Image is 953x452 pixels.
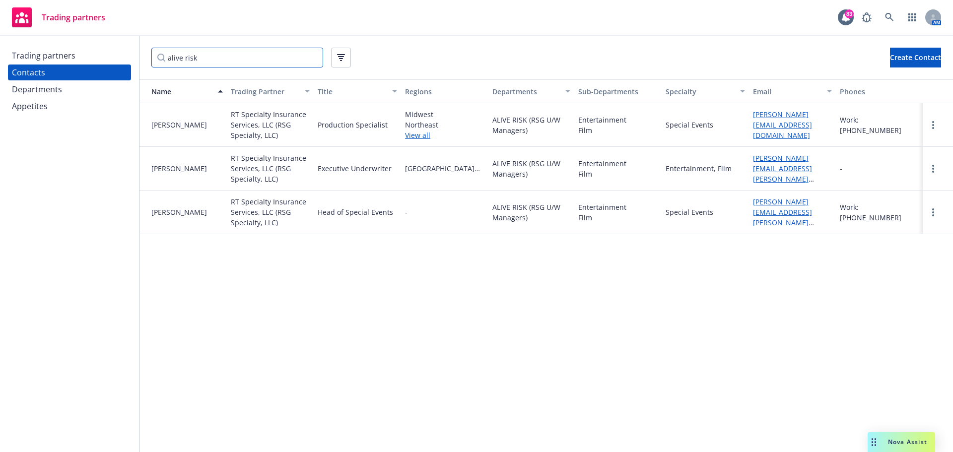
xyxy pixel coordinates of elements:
[405,130,484,140] a: View all
[927,206,939,218] a: more
[318,120,388,130] div: Production Specialist
[405,120,484,130] span: Northeast
[890,48,941,67] button: Create Contact
[12,65,45,80] div: Contacts
[868,432,935,452] button: Nova Assist
[231,109,310,140] div: RT Specialty Insurance Services, LLC (RSG Specialty, LLC)
[662,79,749,103] button: Specialty
[151,48,323,67] input: Filter by keyword...
[405,207,484,217] span: -
[231,86,299,97] div: Trading Partner
[578,115,658,125] span: Entertainment
[578,125,658,135] span: Film
[845,9,854,18] div: 83
[578,158,658,169] span: Entertainment
[405,163,484,174] span: [GEOGRAPHIC_DATA][US_STATE]
[578,202,658,212] span: Entertainment
[753,110,812,140] a: [PERSON_NAME][EMAIL_ADDRESS][DOMAIN_NAME]
[753,153,812,194] a: [PERSON_NAME][EMAIL_ADDRESS][PERSON_NAME][DOMAIN_NAME]
[8,48,131,64] a: Trading partners
[405,86,484,97] div: Regions
[8,65,131,80] a: Contacts
[143,86,212,97] div: Name
[927,119,939,131] a: more
[578,86,658,97] div: Sub-Departments
[749,79,836,103] button: Email
[488,79,574,103] button: Departments
[492,86,559,97] div: Departments
[880,7,899,27] a: Search
[231,153,310,184] div: RT Specialty Insurance Services, LLC (RSG Specialty, LLC)
[314,79,401,103] button: Title
[492,202,570,223] div: ALIVE RISK (RSG U/W Managers)
[890,53,941,62] span: Create Contact
[578,169,658,179] span: Film
[318,207,393,217] div: Head of Special Events
[12,48,75,64] div: Trading partners
[231,196,310,228] div: RT Specialty Insurance Services, LLC (RSG Specialty, LLC)
[8,3,109,31] a: Trading partners
[840,202,919,223] div: Work: [PHONE_NUMBER]
[139,79,227,103] button: Name
[318,163,392,174] div: Executive Underwriter
[12,98,48,114] div: Appetites
[318,86,386,97] div: Title
[836,79,923,103] button: Phones
[857,7,877,27] a: Report a Bug
[888,438,927,446] span: Nova Assist
[227,79,314,103] button: Trading Partner
[868,432,880,452] div: Drag to move
[8,81,131,97] a: Departments
[401,79,488,103] button: Regions
[666,207,713,217] div: Special Events
[151,163,223,174] div: [PERSON_NAME]
[574,79,662,103] button: Sub-Departments
[492,115,570,135] div: ALIVE RISK (RSG U/W Managers)
[12,81,62,97] div: Departments
[840,115,919,135] div: Work: [PHONE_NUMBER]
[666,163,732,174] div: Entertainment, Film
[42,13,105,21] span: Trading partners
[840,163,842,174] div: -
[151,207,223,217] div: [PERSON_NAME]
[666,86,734,97] div: Specialty
[927,163,939,175] a: more
[753,86,821,97] div: Email
[902,7,922,27] a: Switch app
[840,86,919,97] div: Phones
[666,120,713,130] div: Special Events
[578,212,658,223] span: Film
[151,120,223,130] div: [PERSON_NAME]
[405,109,484,120] span: Midwest
[753,197,812,238] a: [PERSON_NAME][EMAIL_ADDRESS][PERSON_NAME][DOMAIN_NAME]
[492,158,570,179] div: ALIVE RISK (RSG U/W Managers)
[8,98,131,114] a: Appetites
